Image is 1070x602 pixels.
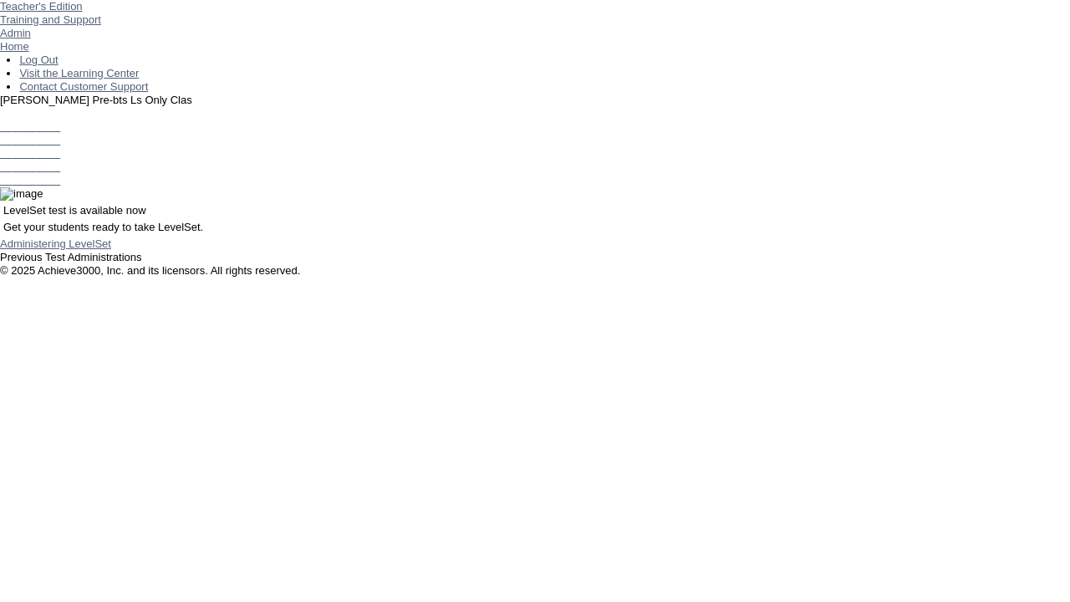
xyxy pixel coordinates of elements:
p: Get your students ready to take LevelSet. [3,221,1067,234]
a: Contact Customer Support [19,80,148,93]
a: Log Out [19,54,58,66]
a: Visit the Learning Center [19,67,139,79]
img: teacher_arrow_small.png [101,13,108,18]
p: LevelSet test is available now [3,204,1067,217]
